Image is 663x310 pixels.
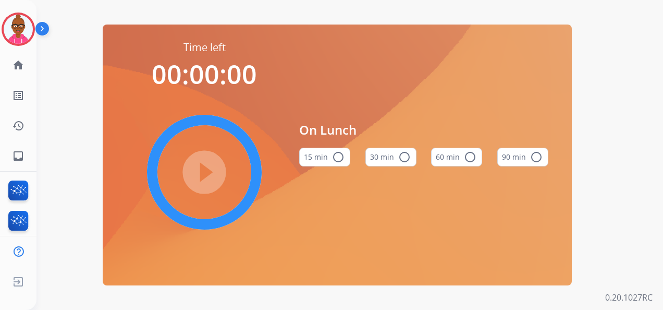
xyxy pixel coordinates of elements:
span: Time left [183,40,226,55]
img: avatar [4,15,33,44]
button: 30 min [365,148,416,166]
span: 00:00:00 [152,56,257,92]
button: 60 min [431,148,482,166]
button: 90 min [497,148,548,166]
mat-icon: radio_button_unchecked [332,151,345,163]
mat-icon: history [12,120,24,132]
mat-icon: home [12,59,24,71]
mat-icon: radio_button_unchecked [530,151,543,163]
span: On Lunch [299,121,548,139]
mat-icon: list_alt [12,89,24,102]
mat-icon: radio_button_unchecked [398,151,411,163]
p: 0.20.1027RC [605,291,653,304]
button: 15 min [299,148,350,166]
mat-icon: inbox [12,150,24,162]
mat-icon: radio_button_unchecked [464,151,476,163]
